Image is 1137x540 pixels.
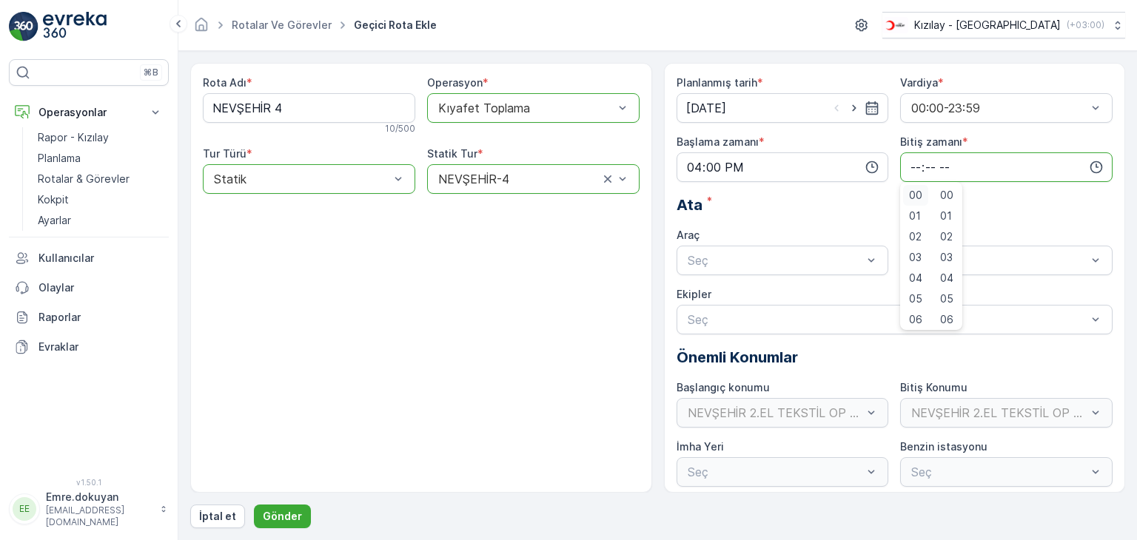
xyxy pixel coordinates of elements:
a: Rotalar ve Görevler [232,18,332,31]
label: Benzin istasyonu [900,440,987,453]
span: 02 [940,229,953,244]
img: k%C4%B1z%C4%B1lay_D5CCths_t1JZB0k.png [882,17,908,33]
label: Tur Türü [203,147,246,160]
p: Gönder [263,509,302,524]
label: Rota Adı [203,76,246,89]
p: ⌘B [144,67,158,78]
a: Raporlar [9,303,169,332]
a: Kullanıcılar [9,243,169,273]
p: [EMAIL_ADDRESS][DOMAIN_NAME] [46,504,152,528]
label: Bitiş zamanı [900,135,962,148]
span: 00 [909,188,922,203]
span: v 1.50.1 [9,478,169,487]
p: Seç [688,252,863,269]
button: EEEmre.dokuyan[EMAIL_ADDRESS][DOMAIN_NAME] [9,490,169,528]
a: Ana Sayfa [193,22,209,35]
button: İptal et [190,504,245,528]
span: 03 [940,250,953,265]
img: logo [9,12,38,41]
p: ( +03:00 ) [1067,19,1104,31]
p: Ayarlar [38,213,71,228]
span: 00 [940,188,953,203]
a: Rotalar & Görevler [32,169,169,189]
input: dd/mm/yyyy [677,93,889,123]
p: Kızılay - [GEOGRAPHIC_DATA] [914,18,1061,33]
p: Seç [911,252,1087,269]
p: Olaylar [38,280,163,295]
label: Planlanmış tarih [677,76,757,89]
label: Araç [677,229,700,241]
label: İmha Yeri [677,440,724,453]
label: Vardiya [900,76,938,89]
label: Ekipler [677,288,711,300]
span: Ata [677,194,702,216]
p: Raporlar [38,310,163,325]
span: 06 [909,312,922,327]
p: 10 / 500 [385,123,415,135]
button: Operasyonlar [9,98,169,127]
span: 05 [940,291,953,306]
span: 03 [909,250,922,265]
span: 01 [940,209,952,223]
button: Gönder [254,504,311,528]
label: Başlangıç konumu [677,381,770,394]
p: Rapor - Kızılay [38,130,109,145]
ul: Menu [900,182,962,330]
p: Rotalar & Görevler [38,172,130,186]
label: Bitiş Konumu [900,381,967,394]
a: Evraklar [9,332,169,362]
p: Seç [688,311,1087,328]
a: Planlama [32,148,169,169]
p: Evraklar [38,340,163,354]
p: Operasyonlar [38,105,139,120]
span: Geçici Rota Ekle [351,18,440,33]
span: 04 [940,271,953,286]
p: Emre.dokuyan [46,490,152,504]
label: Operasyon [427,76,483,89]
span: 02 [909,229,922,244]
img: logo_light-DOdMpM7g.png [43,12,107,41]
p: İptal et [199,509,236,524]
a: Ayarlar [32,210,169,231]
span: 06 [940,312,953,327]
p: Önemli Konumlar [677,346,1113,368]
label: Başlama zamanı [677,135,759,148]
a: Rapor - Kızılay [32,127,169,148]
button: Kızılay - [GEOGRAPHIC_DATA](+03:00) [882,12,1125,38]
p: Kokpit [38,192,69,207]
label: Statik Tur [427,147,477,160]
p: Planlama [38,151,81,166]
div: EE [13,497,36,521]
p: Kullanıcılar [38,251,163,266]
span: 04 [909,271,922,286]
a: Kokpit [32,189,169,210]
a: Olaylar [9,273,169,303]
span: 05 [909,291,922,306]
span: 01 [909,209,921,223]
